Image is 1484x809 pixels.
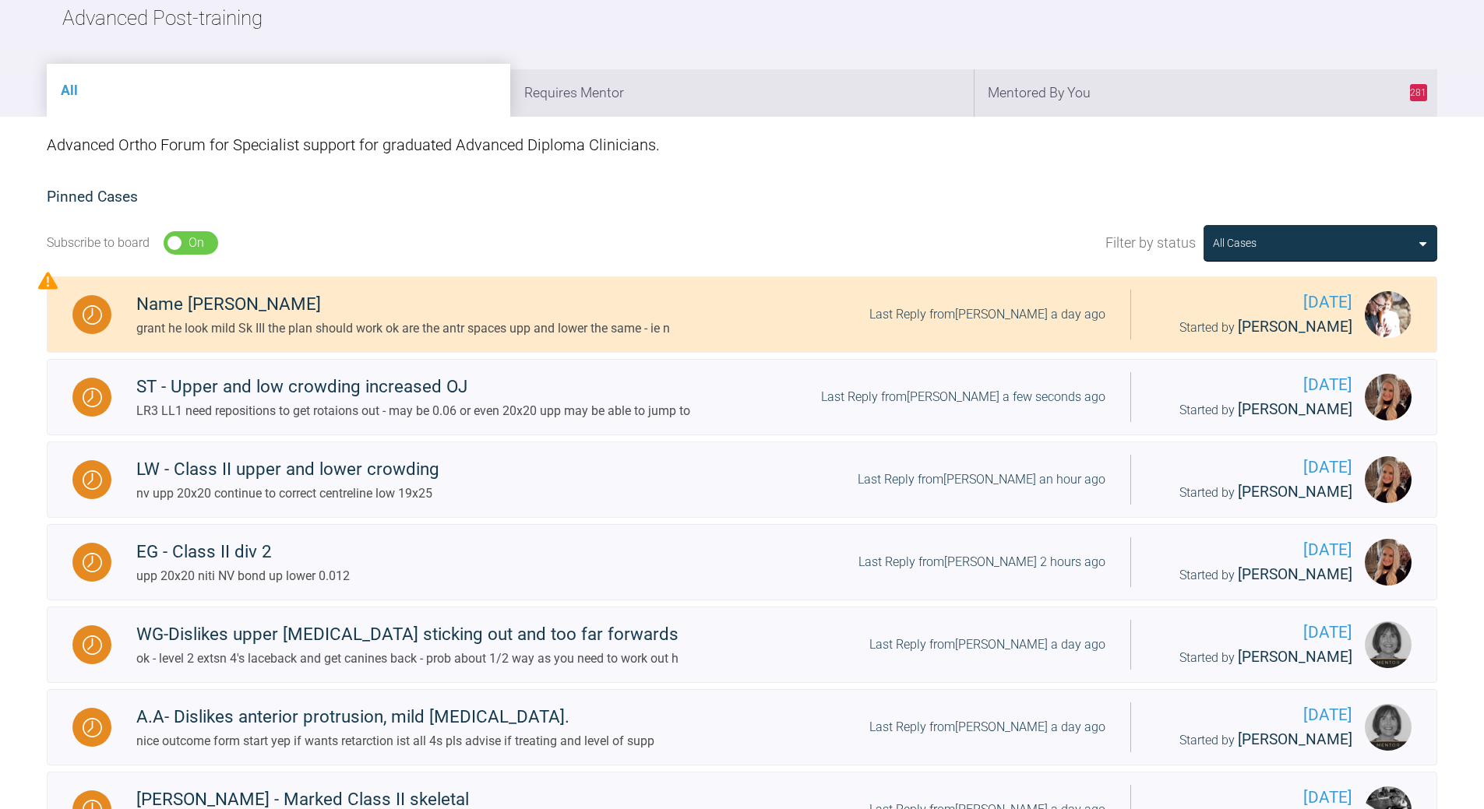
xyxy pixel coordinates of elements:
div: Started by [1156,645,1352,670]
span: [DATE] [1156,290,1352,315]
a: WaitingWG-Dislikes upper [MEDICAL_DATA] sticking out and too far forwardsok - level 2 extsn 4's l... [47,607,1437,683]
div: On [189,233,204,253]
span: [DATE] [1156,372,1352,398]
span: [DATE] [1156,537,1352,563]
div: EG - Class II div 2 [136,538,350,566]
img: Emma Wall [1365,539,1412,586]
div: Last Reply from [PERSON_NAME] a day ago [869,304,1105,325]
span: [PERSON_NAME] [1238,730,1352,748]
span: [PERSON_NAME] [1238,483,1352,501]
a: WaitingA.A- Dislikes anterior protrusion, mild [MEDICAL_DATA].nice outcome form start yep if want... [47,689,1437,765]
div: Advanced Ortho Forum for Specialist support for graduated Advanced Diploma Clinicians. [47,117,1437,173]
div: LR3 LL1 need repositions to get rotaions out - may be 0.06 or even 20x20 upp may be able to jump to [136,401,690,421]
span: [DATE] [1156,455,1352,480]
img: Grant McAree [1365,291,1412,338]
img: Waiting [83,553,102,572]
div: ok - level 2 extsn 4's laceback and get canines back - prob about 1/2 way as you need to work out h [136,649,679,669]
span: [DATE] [1156,620,1352,645]
div: Last Reply from [PERSON_NAME] 2 hours ago [858,552,1105,572]
img: Priority [38,271,58,290]
div: ST - Upper and low crowding increased OJ [136,373,690,401]
div: Last Reply from [PERSON_NAME] a few seconds ago [821,387,1105,407]
h2: Advanced Post-training [62,2,263,35]
div: nice outcome form start yep if wants retarction ist all 4s pls advise if treating and level of supp [136,731,654,751]
div: Started by [1156,480,1352,505]
span: [PERSON_NAME] [1238,565,1352,583]
a: WaitingEG - Class II div 2upp 20x20 niti NV bond up lower 0.012Last Reply from[PERSON_NAME] 2 hou... [47,524,1437,600]
div: Last Reply from [PERSON_NAME] a day ago [869,635,1105,655]
li: Mentored By You [974,69,1437,117]
img: Emma Wall [1365,456,1412,503]
div: Last Reply from [PERSON_NAME] an hour ago [858,470,1105,490]
div: Name [PERSON_NAME] [136,290,670,318]
span: Filter by status [1105,232,1196,255]
img: Nicola White [1365,621,1412,668]
img: Waiting [83,305,102,325]
span: 281 [1410,84,1427,101]
div: All Cases [1213,234,1257,251]
img: Waiting [83,635,102,655]
div: Started by [1156,563,1352,587]
span: [PERSON_NAME] [1238,318,1352,336]
div: upp 20x20 niti NV bond up lower 0.012 [136,566,350,586]
div: Started by [1156,315,1352,339]
div: grant he look mild Sk III the plan should work ok are the antr spaces upp and lower the same - ie n [136,318,670,339]
img: Waiting [83,718,102,737]
span: [PERSON_NAME] [1238,400,1352,418]
div: Started by [1156,398,1352,422]
span: [PERSON_NAME] [1238,648,1352,666]
div: A.A- Dislikes anterior protrusion, mild [MEDICAL_DATA]. [136,703,654,731]
a: WaitingLW - Class II upper and lower crowdingnv upp 20x20 continue to correct centreline low 19x2... [47,441,1437,518]
img: Nicola White [1365,704,1412,751]
li: All [47,64,510,117]
img: Emma Wall [1365,374,1412,420]
a: WaitingST - Upper and low crowding increased OJLR3 LL1 need repositions to get rotaions out - may... [47,359,1437,435]
div: Subscribe to board [47,233,150,253]
div: Started by [1156,728,1352,752]
div: LW - Class II upper and lower crowding [136,456,439,484]
li: Requires Mentor [510,69,974,117]
img: Waiting [83,388,102,407]
h2: Pinned Cases [47,185,1437,209]
div: WG-Dislikes upper [MEDICAL_DATA] sticking out and too far forwards [136,621,679,649]
a: WaitingName [PERSON_NAME]grant he look mild Sk III the plan should work ok are the antr spaces up... [47,276,1437,353]
div: nv upp 20x20 continue to correct centreline low 19x25 [136,484,439,504]
div: Last Reply from [PERSON_NAME] a day ago [869,717,1105,737]
img: Waiting [83,470,102,490]
span: [DATE] [1156,702,1352,728]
